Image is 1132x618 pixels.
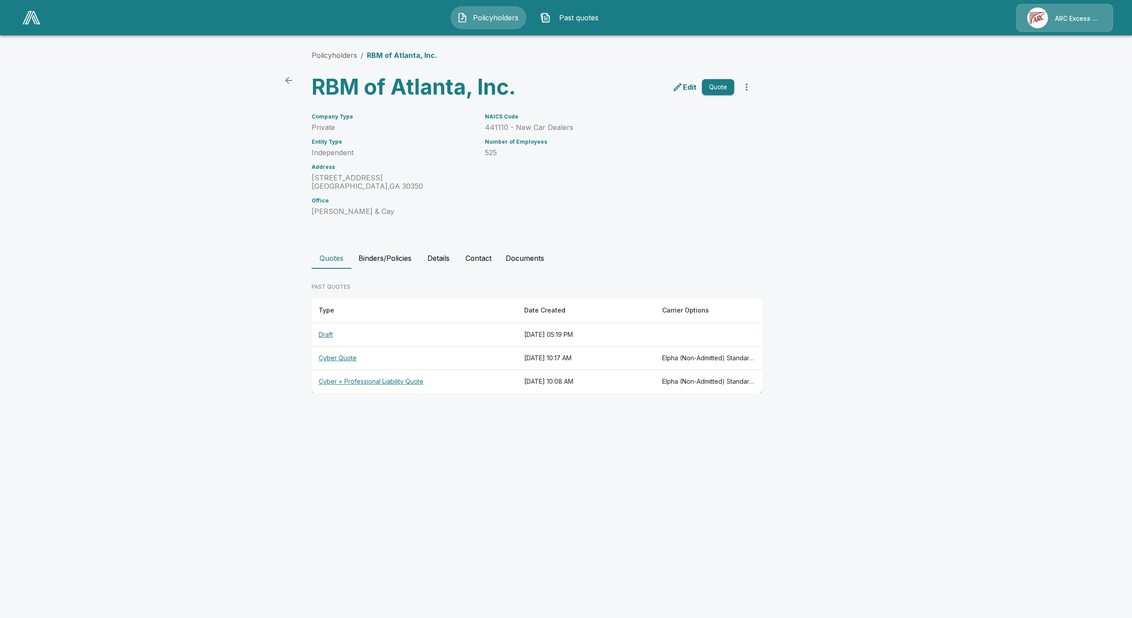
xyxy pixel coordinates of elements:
[312,248,821,269] div: policyholder tabs
[23,11,40,24] img: AA Logo
[312,323,518,347] th: Draft
[280,72,297,89] a: back
[312,123,474,132] p: Private
[1055,14,1102,23] p: ARC Excess & Surplus
[312,198,474,204] h6: Office
[738,78,755,96] button: more
[534,6,610,29] button: Past quotes IconPast quotes
[457,12,468,23] img: Policyholders Icon
[312,164,474,170] h6: Address
[312,298,762,393] table: responsive table
[312,149,474,157] p: Independent
[312,114,474,120] h6: Company Type
[351,248,419,269] button: Binders/Policies
[367,50,437,61] p: RBM of Atlanta, Inc.
[312,50,437,61] nav: breadcrumb
[1027,8,1048,28] img: Agency Icon
[312,207,474,216] p: [PERSON_NAME] & Cay
[554,12,603,23] span: Past quotes
[485,123,734,132] p: 441110 - New Car Dealers
[312,298,518,323] th: Type
[312,75,530,99] h3: RBM of Atlanta, Inc.
[655,347,762,370] th: Elpha (Non-Admitted) Standard, Elpha (Non-Admitted) Enhanced, Corvus Cyber (Non-Admitted), Cowbel...
[312,283,762,291] p: PAST QUOTES
[517,347,655,370] th: [DATE] 10:17 AM
[655,298,762,323] th: Carrier Options
[312,347,518,370] th: Cyber Quote
[485,114,734,120] h6: NAICS Code
[312,248,351,269] button: Quotes
[517,370,655,393] th: [DATE] 10:08 AM
[471,12,520,23] span: Policyholders
[312,370,518,393] th: Cyber + Professional Liability Quote
[499,248,551,269] button: Documents
[312,139,474,145] h6: Entity Type
[683,82,697,92] p: Edit
[702,79,734,95] button: Quote
[1016,4,1113,32] a: Agency IconARC Excess & Surplus
[312,51,357,60] a: Policyholders
[458,248,499,269] button: Contact
[655,370,762,393] th: Elpha (Non-Admitted) Standard, Elpha (Non-Admitted) Enhanced, Cowbell (Admitted), Corvus Cyber (N...
[450,6,526,29] button: Policyholders IconPolicyholders
[485,139,734,145] h6: Number of Employees
[517,323,655,347] th: [DATE] 05:19 PM
[671,80,698,94] a: edit
[419,248,458,269] button: Details
[312,174,474,191] p: [STREET_ADDRESS] [GEOGRAPHIC_DATA] , GA 30350
[517,298,655,323] th: Date Created
[361,50,363,61] li: /
[485,149,734,157] p: 525
[540,12,551,23] img: Past quotes Icon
